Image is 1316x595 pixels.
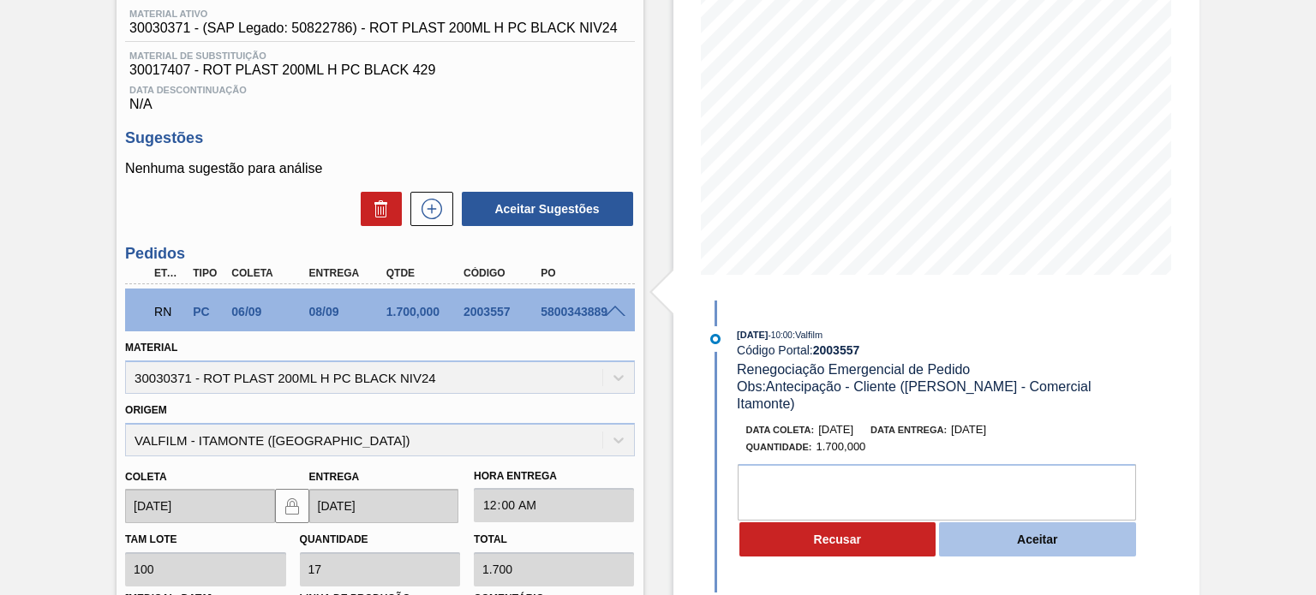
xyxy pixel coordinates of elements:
[125,342,177,354] label: Material
[129,85,630,95] span: Data Descontinuação
[817,440,866,453] span: 1.700,000
[474,533,507,545] label: Total
[737,362,970,377] span: Renegociação Emergencial de Pedido
[150,267,188,279] div: Etapa
[150,293,188,330] div: Em renegociação
[305,267,390,279] div: Entrega
[746,425,815,435] span: Data coleta:
[737,343,1144,357] div: Código Portal:
[282,496,302,516] img: locked
[536,305,621,318] div: 5800343889
[309,471,360,483] label: Entrega
[125,404,167,416] label: Origem
[710,334,721,344] img: atual
[453,190,635,228] div: Aceitar Sugestões
[813,343,860,357] strong: 2003557
[227,267,312,279] div: Coleta
[870,425,947,435] span: Data entrega:
[125,489,274,523] input: dd/mm/yyyy
[951,423,986,436] span: [DATE]
[402,192,453,226] div: Nova sugestão
[129,21,618,36] span: 30030371 - (SAP Legado: 50822786) - ROT PLAST 200ML H PC BLACK NIV24
[309,489,458,523] input: dd/mm/yyyy
[125,78,634,112] div: N/A
[474,464,634,489] label: Hora Entrega
[746,442,812,452] span: Quantidade :
[125,245,634,263] h3: Pedidos
[462,192,633,226] button: Aceitar Sugestões
[188,305,227,318] div: Pedido de Compra
[125,161,634,176] p: Nenhuma sugestão para análise
[125,471,166,483] label: Coleta
[188,267,227,279] div: Tipo
[227,305,312,318] div: 06/09/2025
[737,330,768,340] span: [DATE]
[818,423,853,436] span: [DATE]
[769,330,793,340] span: - 10:00
[305,305,390,318] div: 08/09/2025
[129,9,618,19] span: Material ativo
[125,129,634,147] h3: Sugestões
[536,267,621,279] div: PO
[129,62,630,78] span: 30017407 - ROT PLAST 200ML H PC BLACK 429
[154,305,184,318] p: RN
[739,522,936,556] button: Recusar
[382,267,467,279] div: Qtde
[793,330,822,340] span: : Valfilm
[459,267,544,279] div: Código
[382,305,467,318] div: 1.700,000
[300,533,368,545] label: Quantidade
[275,489,309,523] button: locked
[459,305,544,318] div: 2003557
[125,533,176,545] label: Tam lote
[737,379,1095,411] span: Obs: Antecipação - Cliente ([PERSON_NAME] - Comercial Itamonte)
[939,522,1136,556] button: Aceitar
[352,192,402,226] div: Excluir Sugestões
[129,51,630,61] span: Material de Substituição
